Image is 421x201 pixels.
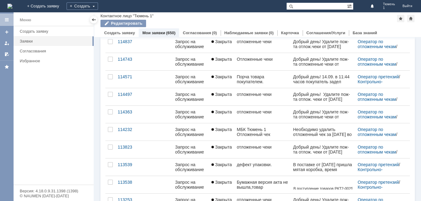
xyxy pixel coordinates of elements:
a: Контрольно-ревизионный отдел [358,185,397,195]
a: Закрыта [209,158,234,176]
span: Закрыта [211,162,232,167]
div: 114232 [118,127,139,132]
div: Запрос на обслуживание [175,39,206,49]
a: Мои согласования [2,49,12,59]
a: Мои заявки [142,31,165,35]
a: Создать заявку [17,27,92,36]
div: 114743 [118,57,139,62]
a: Закрыта [209,106,234,123]
a: Оператор по отложенным чекам [358,92,396,102]
div: Запрос на обслуживание [175,74,206,84]
div: / [358,57,403,67]
a: Бумажная версия акта не вышла,товар принимался согласно регламенту. [234,176,290,193]
a: Закрыта [209,123,234,141]
div: / [358,127,403,137]
div: Запрос на обслуживание [175,127,206,137]
span: Закрыта [211,127,232,132]
div: Запрос на обслуживание [175,109,206,119]
a: Оператор претензий [358,162,399,167]
div: 114837 [118,39,139,44]
div: Согласования [20,49,90,53]
a: 114232 [115,123,141,141]
a: Закрыта [209,88,234,105]
a: отложенные чеки [234,35,290,53]
img: logo [7,4,12,9]
div: Запрос на обслуживание [175,162,206,172]
div: 113539 [118,162,139,167]
a: Мои заявки [2,38,12,48]
a: Запрос на обслуживание [173,35,209,53]
a: Заявки [17,36,92,46]
a: МБК Тюмень 1 Отложенный чек [234,123,290,141]
div: Запрос на обслуживание [175,57,206,67]
strong: средние [14,5,32,10]
a: Запрос на обслуживание [173,158,209,176]
a: Оператор по отложенным чекам [358,145,396,154]
div: Создать заявку [20,29,90,34]
a: Запрос на обслуживание [173,123,209,141]
a: 113539 [115,158,141,176]
a: Контрольно-ревизионный отдел [358,79,397,89]
span: Закрыта [211,74,232,79]
div: / [358,162,403,172]
div: отложенные чеки [237,109,288,114]
a: База знаний [353,31,377,35]
a: Запрос на обслуживание [173,106,209,123]
a: Запрос на обслуживание [173,88,209,105]
a: отложенные чеки [234,88,290,105]
div: / [358,74,403,84]
div: / [358,39,403,49]
a: 114743 [115,53,141,70]
div: / [358,145,403,154]
div: 113538 [118,180,139,185]
a: Согласования [17,46,92,56]
a: Создать заявку [104,31,135,35]
a: Согласования [183,31,211,35]
a: 113823 [115,141,141,158]
a: 113538 [115,176,141,193]
a: Оператор по отложенным чекам [358,127,396,137]
div: (650) [166,31,175,35]
a: Оператор претензий [358,74,399,79]
div: Меню [20,16,31,24]
div: Добавить в избранное [397,15,404,22]
a: 114837 [115,35,141,53]
a: Закрыта [209,35,234,53]
div: Контактное лицо "Тюмень 1" [100,14,153,18]
div: 113823 [118,145,139,150]
a: Перейти на домашнюю страницу [7,4,12,9]
div: Создать [67,2,98,10]
div: Запрос на обслуживание [175,180,206,190]
a: Порча товара покупателем. [234,71,290,88]
a: отложенные чеки [234,141,290,158]
div: отложенные чеки [237,92,288,97]
a: Закрыта [209,176,234,193]
span: Закрыта [211,109,232,114]
div: отложенные чеки [237,145,288,150]
div: 114571 [118,74,139,79]
span: Тюмень [383,2,395,6]
a: Оператор по отложенным чекам [358,109,396,119]
a: Наблюдаемые заявки [224,31,268,35]
div: Запрос на обслуживание [175,145,206,154]
div: / [358,109,403,119]
div: МБК Тюмень 1 Отложенный чек [237,127,288,137]
a: Запрос на обслуживание [173,71,209,88]
a: Контрольно-ревизионный отдел [358,167,397,177]
a: Запрос на обслуживание [173,141,209,158]
div: 114497 [118,92,139,97]
a: Закрыта [209,71,234,88]
div: / [358,180,403,190]
span: Закрыта [211,92,232,97]
span: Закрыта [211,57,232,62]
a: Запрос на обслуживание [173,53,209,70]
a: Создать заявку [2,27,12,37]
div: Порча товара покупателем. [237,74,288,84]
div: Скрыть меню [90,16,97,23]
a: Карточка [281,31,299,35]
div: Бумажная версия акта не вышла,товар принимался согласно регламенту. [237,180,288,190]
div: Отложенные чеки [237,57,288,62]
a: Запрос на обслуживание [173,176,209,193]
a: 114497 [115,88,141,105]
div: © NAUMEN [DATE]-[DATE] [20,194,88,198]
